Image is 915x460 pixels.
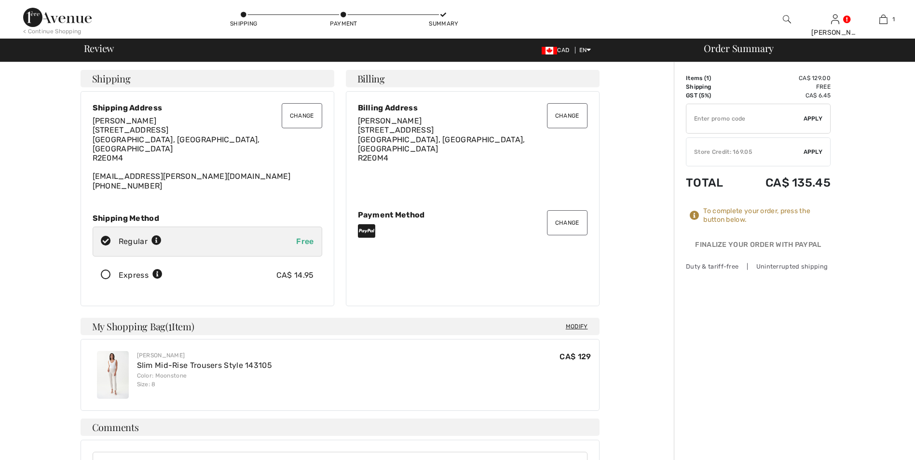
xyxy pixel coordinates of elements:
td: CA$ 6.45 [738,91,831,100]
img: My Info [831,14,839,25]
div: Shipping Method [93,214,322,223]
img: search the website [783,14,791,25]
div: Billing Address [358,103,587,112]
img: Canadian Dollar [542,47,557,54]
td: GST (5%) [686,91,738,100]
span: Billing [357,74,385,83]
div: Order Summary [692,43,909,53]
span: EN [579,47,591,54]
a: 1 [860,14,907,25]
div: [PERSON_NAME] [811,27,859,38]
span: 1 [892,15,895,24]
td: Total [686,166,738,199]
span: [STREET_ADDRESS] [GEOGRAPHIC_DATA], [GEOGRAPHIC_DATA], [GEOGRAPHIC_DATA] R2E0M4 [358,125,525,162]
button: Change [547,210,587,235]
a: Sign In [831,14,839,24]
span: 1 [706,75,709,81]
td: Shipping [686,82,738,91]
div: Duty & tariff-free | Uninterrupted shipping [686,262,831,271]
div: [PERSON_NAME] [137,351,273,360]
span: [PERSON_NAME] [93,116,157,125]
button: Change [547,103,587,128]
span: CAD [542,47,573,54]
div: Express [119,270,163,281]
td: CA$ 129.00 [738,74,831,82]
span: Apply [804,148,823,156]
span: 1 [168,319,172,332]
div: Regular [119,236,162,247]
button: Change [282,103,322,128]
span: Review [84,43,114,53]
div: Summary [429,19,458,28]
div: Store Credit: 169.05 [686,148,804,156]
div: < Continue Shopping [23,27,82,36]
span: CA$ 129 [560,352,591,361]
div: [EMAIL_ADDRESS][PERSON_NAME][DOMAIN_NAME] [PHONE_NUMBER] [93,116,322,190]
div: Finalize Your Order with PayPal [686,240,831,254]
span: Shipping [92,74,131,83]
span: [STREET_ADDRESS] [GEOGRAPHIC_DATA], [GEOGRAPHIC_DATA], [GEOGRAPHIC_DATA] R2E0M4 [93,125,260,162]
div: Payment Method [358,210,587,219]
span: Free [296,237,314,246]
div: Shipping Address [93,103,322,112]
span: Modify [566,322,588,331]
h4: Comments [81,419,600,436]
td: CA$ 135.45 [738,166,831,199]
input: Promo code [686,104,804,133]
span: Apply [804,114,823,123]
span: [PERSON_NAME] [358,116,422,125]
div: Color: Moonstone Size: 8 [137,371,273,389]
div: Payment [329,19,358,28]
span: ( Item) [165,320,194,333]
img: 1ère Avenue [23,8,92,27]
img: My Bag [879,14,888,25]
a: Slim Mid-Rise Trousers Style 143105 [137,361,273,370]
div: To complete your order, press the button below. [703,207,831,224]
td: Free [738,82,831,91]
td: Items ( ) [686,74,738,82]
div: CA$ 14.95 [276,270,314,281]
div: Shipping [229,19,258,28]
img: Slim Mid-Rise Trousers Style 143105 [97,351,129,399]
h4: My Shopping Bag [81,318,600,335]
